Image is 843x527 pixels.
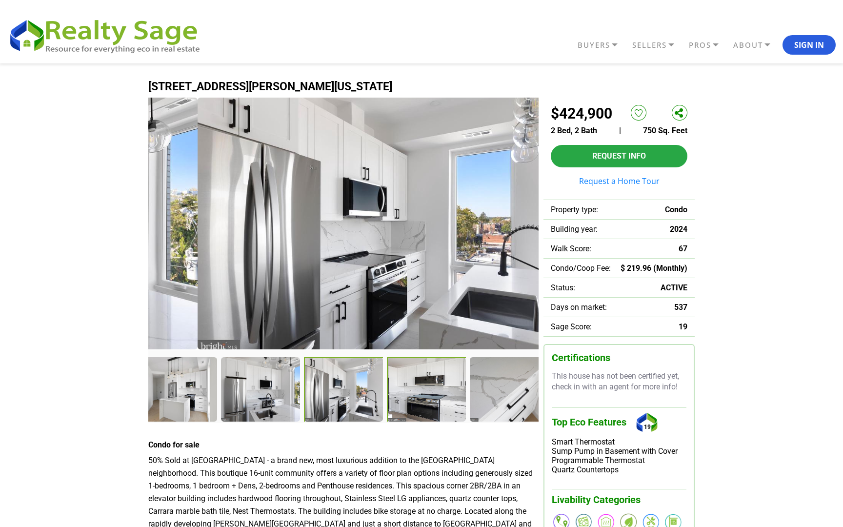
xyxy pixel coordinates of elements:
a: Request a Home Tour [551,177,687,185]
span: 2024 [670,224,687,234]
h4: Condo for sale [148,440,539,449]
img: REALTY SAGE [7,16,210,55]
span: Status: [551,283,575,292]
h1: [STREET_ADDRESS][PERSON_NAME][US_STATE] [148,81,695,93]
h2: $424,900 [551,105,612,122]
a: SELLERS [630,37,686,54]
span: Days on market: [551,303,607,312]
h3: Top Eco Features [552,407,686,437]
span: Walk Score: [551,244,591,253]
h3: Livability Categories [552,489,686,506]
span: Sage Score: [551,322,592,331]
span: 750 Sq. Feet [643,126,687,135]
div: Smart Thermostat Sump Pump in Basement with Cover Programmable Thermostat Quartz Countertops [552,437,686,474]
a: PROS [686,37,731,54]
button: Request Info [551,145,687,167]
button: Sign In [783,35,836,55]
span: 67 [679,244,687,253]
div: 19 [634,408,661,437]
span: 537 [674,303,687,312]
a: BUYERS [575,37,630,54]
span: Condo [665,205,687,214]
span: | [619,126,621,135]
h3: Certifications [552,352,686,364]
a: ABOUT [731,37,783,54]
span: 19 [679,322,687,331]
span: 2 Bed, 2 Bath [551,126,597,135]
span: $ 219.96 (Monthly) [621,263,687,273]
span: Building year: [551,224,598,234]
span: ACTIVE [661,283,687,292]
p: This house has not been certified yet, check in with an agent for more info! [552,371,686,393]
span: Condo/Coop Fee: [551,263,611,273]
span: Property type: [551,205,598,214]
